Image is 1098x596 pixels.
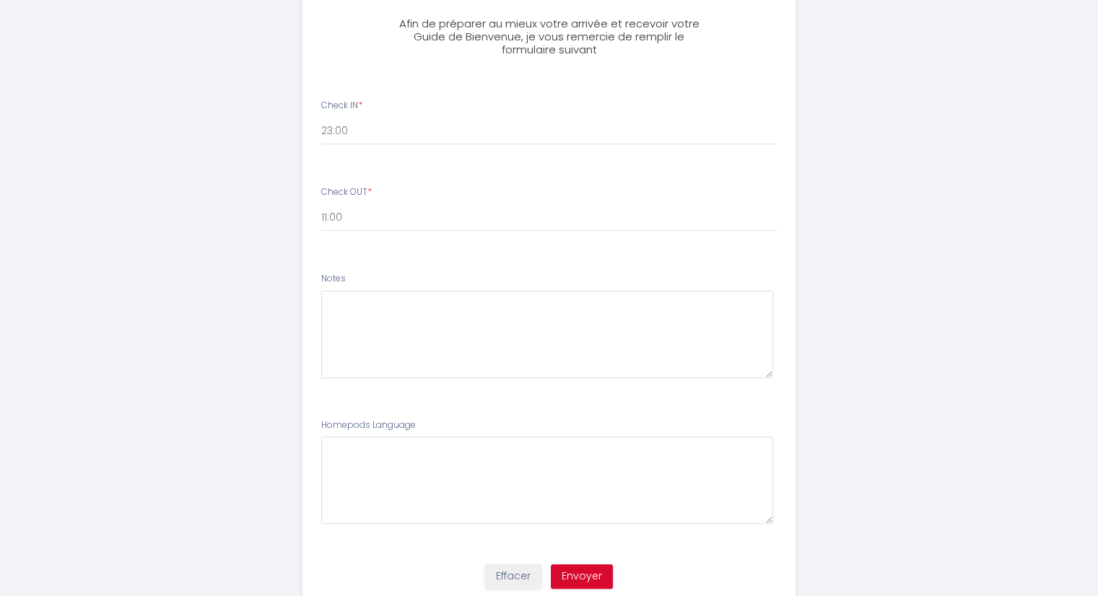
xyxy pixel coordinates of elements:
button: Envoyer [551,564,613,589]
label: Check IN [321,99,362,113]
label: Notes [321,272,346,286]
h3: Afin de préparer au mieux votre arrivée et recevoir votre Guide de Bienvenue, je vous remercie de... [388,17,710,56]
label: Homepods Language [321,418,416,432]
button: Effacer [485,564,541,589]
label: Check OUT [321,185,372,199]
